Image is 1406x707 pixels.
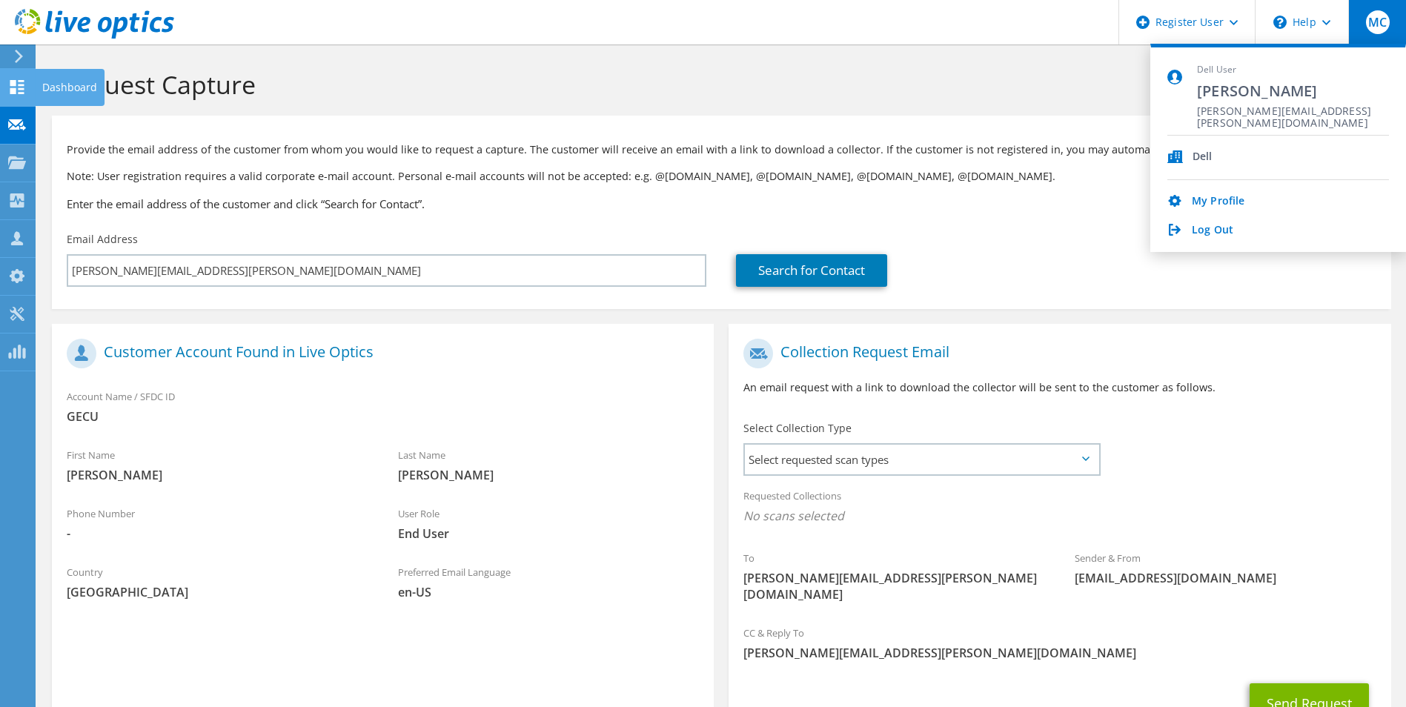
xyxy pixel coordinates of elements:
[67,408,699,425] span: GECU
[67,232,138,247] label: Email Address
[1197,105,1389,119] span: [PERSON_NAME][EMAIL_ADDRESS][PERSON_NAME][DOMAIN_NAME]
[67,584,368,600] span: [GEOGRAPHIC_DATA]
[1192,224,1233,238] a: Log Out
[1366,10,1390,34] span: MC
[729,617,1390,668] div: CC & Reply To
[67,339,692,368] h1: Customer Account Found in Live Optics
[383,498,714,549] div: User Role
[1192,195,1244,209] a: My Profile
[743,570,1045,603] span: [PERSON_NAME][EMAIL_ADDRESS][PERSON_NAME][DOMAIN_NAME]
[743,508,1376,524] span: No scans selected
[729,480,1390,535] div: Requested Collections
[52,498,383,549] div: Phone Number
[67,142,1376,158] p: Provide the email address of the customer from whom you would like to request a capture. The cust...
[52,557,383,608] div: Country
[67,467,368,483] span: [PERSON_NAME]
[398,467,700,483] span: [PERSON_NAME]
[729,542,1060,610] div: To
[743,379,1376,396] p: An email request with a link to download the collector will be sent to the customer as follows.
[67,196,1376,212] h3: Enter the email address of the customer and click “Search for Contact”.
[52,439,383,491] div: First Name
[35,69,105,106] div: Dashboard
[743,421,852,436] label: Select Collection Type
[1075,570,1376,586] span: [EMAIL_ADDRESS][DOMAIN_NAME]
[1060,542,1391,594] div: Sender & From
[398,525,700,542] span: End User
[67,525,368,542] span: -
[743,339,1368,368] h1: Collection Request Email
[736,254,887,287] a: Search for Contact
[67,168,1376,185] p: Note: User registration requires a valid corporate e-mail account. Personal e-mail accounts will ...
[59,69,1376,100] h1: Request Capture
[1197,81,1389,101] span: [PERSON_NAME]
[743,645,1376,661] span: [PERSON_NAME][EMAIL_ADDRESS][PERSON_NAME][DOMAIN_NAME]
[383,557,714,608] div: Preferred Email Language
[398,584,700,600] span: en-US
[1273,16,1287,29] svg: \n
[383,439,714,491] div: Last Name
[1197,64,1389,76] span: Dell User
[52,381,714,432] div: Account Name / SFDC ID
[1193,150,1213,165] div: Dell
[745,445,1098,474] span: Select requested scan types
